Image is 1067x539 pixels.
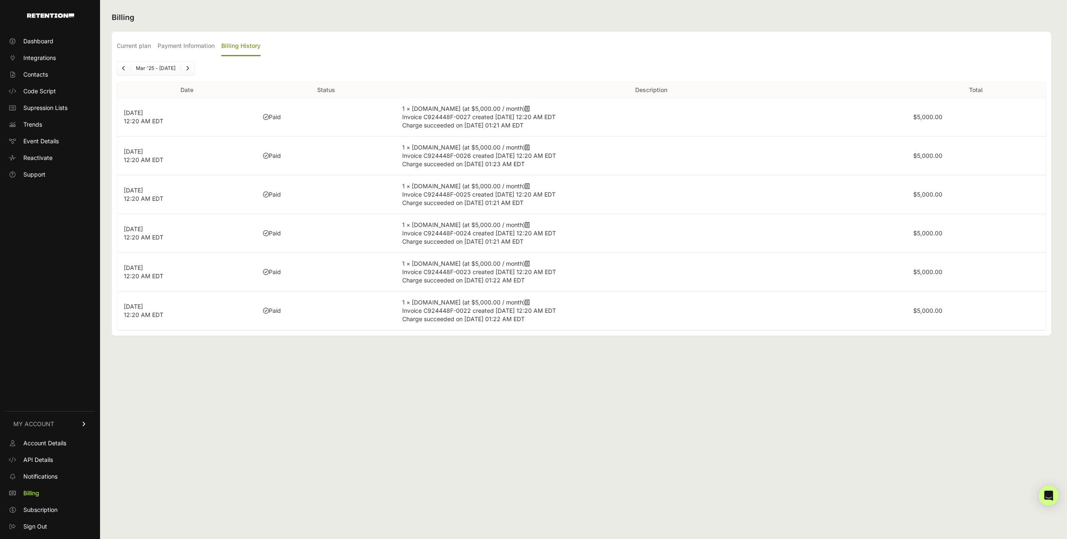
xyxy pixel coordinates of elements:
a: Reactivate [5,151,95,165]
a: Code Script [5,85,95,98]
span: Reactivate [23,154,53,162]
p: [DATE] 12:20 AM EDT [124,147,250,164]
td: 1 × [DOMAIN_NAME] (at $5,000.00 / month) [396,137,906,175]
span: Invoice C924448F-0026 created [DATE] 12:20 AM EDT [402,152,556,159]
td: 1 × [DOMAIN_NAME] (at $5,000.00 / month) [396,214,906,253]
label: Payment Information [158,37,215,56]
a: Trends [5,118,95,131]
span: Invoice C924448F-0023 created [DATE] 12:20 AM EDT [402,268,556,275]
span: Sign Out [23,522,47,531]
td: 1 × [DOMAIN_NAME] (at $5,000.00 / month) [396,292,906,330]
span: Notifications [23,472,58,481]
td: Paid [256,253,396,292]
label: $5,000.00 [913,191,942,198]
a: Support [5,168,95,181]
th: Total [907,82,1046,98]
p: [DATE] 12:20 AM EDT [124,186,250,203]
span: Invoice C924448F-0024 created [DATE] 12:20 AM EDT [402,230,556,237]
span: Dashboard [23,37,53,45]
a: Billing [5,487,95,500]
a: Dashboard [5,35,95,48]
span: Trends [23,120,42,129]
p: [DATE] 12:20 AM EDT [124,225,250,242]
label: $5,000.00 [913,113,942,120]
td: Paid [256,98,396,137]
img: Retention.com [27,13,74,18]
label: $5,000.00 [913,268,942,275]
a: API Details [5,453,95,467]
span: Charge succeeded on [DATE] 01:23 AM EDT [402,160,525,167]
a: Supression Lists [5,101,95,115]
td: 1 × [DOMAIN_NAME] (at $5,000.00 / month) [396,98,906,137]
span: Billing [23,489,39,497]
a: Account Details [5,437,95,450]
span: Invoice C924448F-0022 created [DATE] 12:20 AM EDT [402,307,556,314]
label: $5,000.00 [913,307,942,314]
span: Integrations [23,54,56,62]
span: Charge succeeded on [DATE] 01:22 AM EDT [402,315,525,322]
span: Code Script [23,87,56,95]
h2: Billing [112,12,1051,23]
div: Open Intercom Messenger [1039,486,1059,506]
p: [DATE] 12:20 AM EDT [124,302,250,319]
a: Sign Out [5,520,95,533]
span: Invoice C924448F-0027 created [DATE] 12:20 AM EDT [402,113,556,120]
li: Mar '25 - [DATE] [130,65,180,72]
label: $5,000.00 [913,152,942,159]
a: Next [181,62,194,75]
a: Integrations [5,51,95,65]
a: Subscription [5,503,95,517]
span: Invoice C924448F-0025 created [DATE] 12:20 AM EDT [402,191,556,198]
p: [DATE] 12:20 AM EDT [124,109,250,125]
label: Current plan [117,37,151,56]
label: $5,000.00 [913,230,942,237]
span: Support [23,170,45,179]
td: 1 × [DOMAIN_NAME] (at $5,000.00 / month) [396,253,906,292]
span: Charge succeeded on [DATE] 01:21 AM EDT [402,238,523,245]
th: Status [256,82,396,98]
td: 1 × [DOMAIN_NAME] (at $5,000.00 / month) [396,175,906,214]
th: Description [396,82,906,98]
a: Notifications [5,470,95,483]
span: Account Details [23,439,66,447]
a: Previous [117,62,130,75]
span: Subscription [23,506,58,514]
td: Paid [256,214,396,253]
a: Contacts [5,68,95,81]
span: API Details [23,456,53,464]
a: Event Details [5,135,95,148]
p: [DATE] 12:20 AM EDT [124,264,250,280]
span: Event Details [23,137,59,145]
td: Paid [256,175,396,214]
th: Date [117,82,256,98]
td: Paid [256,137,396,175]
td: Paid [256,292,396,330]
span: Charge succeeded on [DATE] 01:22 AM EDT [402,277,525,284]
label: Billing History [221,37,260,56]
span: Contacts [23,70,48,79]
span: Supression Lists [23,104,68,112]
span: MY ACCOUNT [13,420,54,428]
span: Charge succeeded on [DATE] 01:21 AM EDT [402,122,523,129]
span: Charge succeeded on [DATE] 01:21 AM EDT [402,199,523,206]
a: MY ACCOUNT [5,411,95,437]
